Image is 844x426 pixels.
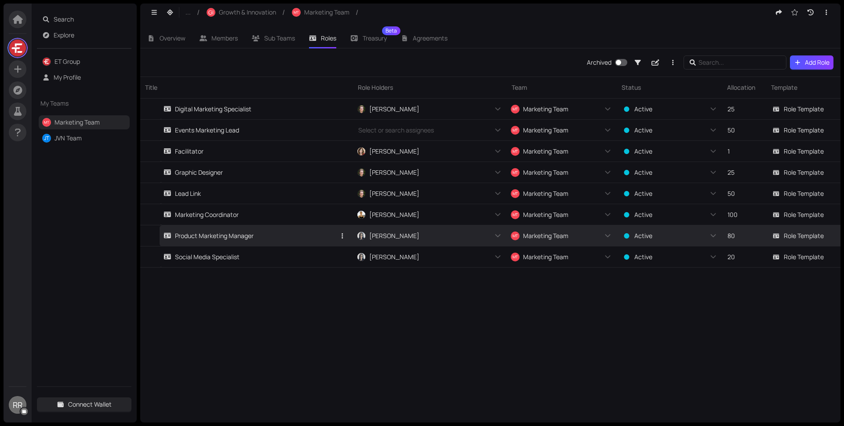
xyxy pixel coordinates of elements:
[369,147,419,156] span: [PERSON_NAME]
[587,58,611,67] div: Archived
[186,7,191,17] span: ...
[523,147,568,156] span: Marketing Team
[164,231,254,241] div: Product Marketing Manager
[513,232,518,239] span: MT
[523,125,568,135] span: Marketing Team
[413,34,447,42] span: Agreements
[68,400,112,409] span: Connect Wallet
[634,104,652,114] span: Active
[37,93,131,114] div: My Teams
[357,147,365,155] img: -ka-1vlbOz.jpeg
[363,35,387,41] span: Treasury
[160,34,186,42] span: Overview
[287,5,354,19] button: MTMarketing Team
[722,123,766,137] input: Enter value
[634,210,652,220] span: Active
[634,168,652,177] span: Active
[784,104,824,114] span: Role Template
[54,73,81,81] a: My Profile
[784,231,824,241] span: Role Template
[357,232,365,240] img: B0a7wYcDE7.jpeg
[722,187,766,201] input: Enter value
[369,189,419,198] span: [PERSON_NAME]
[784,189,824,198] span: Role Template
[164,147,204,156] div: Facilitator
[513,105,518,113] span: MT
[208,9,214,15] span: GI
[294,10,299,14] span: MT
[164,125,239,135] div: Events Marketing Lead
[634,231,652,241] span: Active
[523,104,568,114] span: Marketing Team
[634,252,652,262] span: Active
[513,253,518,261] span: MT
[513,126,518,134] span: MT
[164,168,223,177] div: Graphic Designer
[784,210,824,220] span: Role Template
[722,77,766,98] div: Allocation
[722,250,766,264] input: Enter value
[513,169,518,176] span: MT
[164,246,335,267] a: Social Media Specialist
[211,34,238,42] span: Members
[219,7,276,17] span: Growth & Innovation
[54,31,74,39] a: Explore
[722,144,766,158] input: Enter value
[513,147,518,155] span: MT
[507,77,617,98] div: Team
[369,252,419,262] span: [PERSON_NAME]
[181,5,195,19] button: ...
[357,169,365,176] img: y9AF_VI-mI.jpeg
[722,208,766,222] input: Enter value
[13,396,22,414] span: RR
[9,40,26,56] img: LsfHRQdbm8.jpeg
[784,252,824,262] span: Role Template
[698,58,774,67] input: Search...
[357,190,365,198] img: y9AF_VI-mI.jpeg
[722,165,766,180] input: Enter value
[40,99,113,108] span: My Teams
[54,12,127,26] span: Search
[164,141,335,162] a: Facilitator
[164,225,335,246] a: Product Marketing Manager
[164,104,251,114] div: Digital Marketing Specialist
[369,210,419,220] span: [PERSON_NAME]
[722,229,766,243] input: Enter value
[784,168,824,177] span: Role Template
[164,183,335,204] a: Lead Link
[164,252,240,262] div: Social Media Specialist
[357,253,365,261] img: B0a7wYcDE7.jpeg
[784,147,824,156] span: Role Template
[382,26,400,35] sup: Beta
[202,5,280,19] button: GIGrowth & Innovation
[140,77,353,98] div: Title
[523,210,568,220] span: Marketing Team
[357,105,365,113] img: y9AF_VI-mI.jpeg
[304,7,349,17] span: Marketing Team
[805,58,829,67] span: Add Role
[369,231,419,241] span: [PERSON_NAME]
[164,99,335,119] a: Digital Marketing Specialist
[634,147,652,156] span: Active
[55,118,100,126] a: Marketing Team
[321,34,336,42] span: Roles
[523,168,568,177] span: Marketing Team
[523,231,568,241] span: Marketing Team
[617,77,722,98] div: Status
[55,134,82,142] a: JVN Team
[37,397,131,411] button: Connect Wallet
[55,57,80,66] a: ET Group
[523,189,568,198] span: Marketing Team
[355,125,434,135] span: Select or search assignees
[164,189,201,198] div: Lead Link
[784,125,824,135] span: Role Template
[523,252,568,262] span: Marketing Team
[164,162,335,183] a: Graphic Designer
[164,120,335,140] a: Events Marketing Lead
[369,104,419,114] span: [PERSON_NAME]
[353,77,507,98] div: Role Holders
[264,34,295,42] span: Sub Teams
[722,102,766,116] input: Enter value
[164,210,239,220] div: Marketing Coordinator
[369,168,419,177] span: [PERSON_NAME]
